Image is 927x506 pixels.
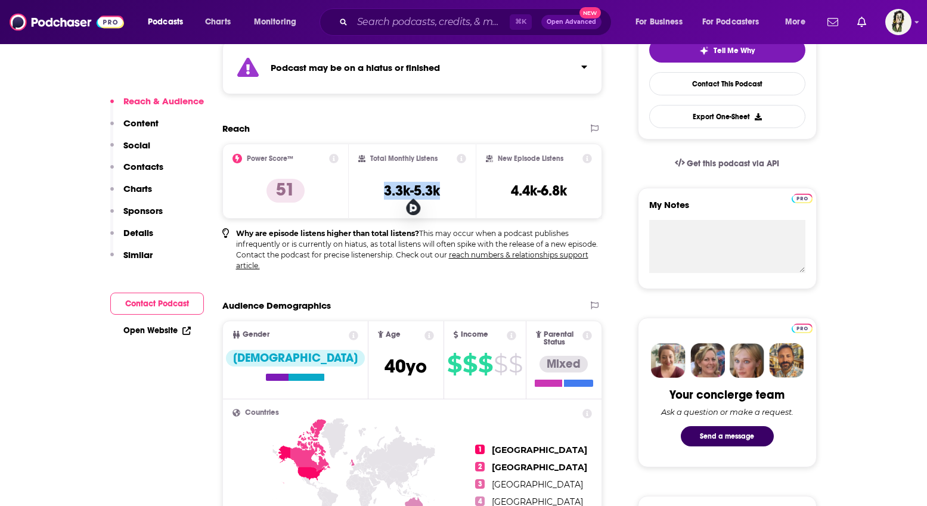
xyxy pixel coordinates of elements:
[123,95,204,107] p: Reach & Audience
[475,479,485,489] span: 3
[123,117,159,129] p: Content
[222,41,603,94] section: Click to expand status details
[475,445,485,454] span: 1
[110,95,204,117] button: Reach & Audience
[370,154,438,163] h2: Total Monthly Listens
[110,161,163,183] button: Contacts
[236,250,588,270] a: reach numbers & relationships support article.
[649,199,805,220] label: My Notes
[511,182,567,200] h3: 4.4k-6.8k
[541,15,602,29] button: Open AdvancedNew
[475,462,485,471] span: 2
[110,139,150,162] button: Social
[385,355,427,378] span: 40 yo
[110,227,153,249] button: Details
[714,46,755,55] span: Tell Me Why
[110,183,152,205] button: Charts
[509,355,522,374] span: $
[792,322,813,333] a: Pro website
[245,409,279,417] span: Countries
[649,38,805,63] button: tell me why sparkleTell Me Why
[699,46,709,55] img: tell me why sparkle
[823,12,843,32] a: Show notifications dropdown
[702,14,759,30] span: For Podcasters
[635,14,683,30] span: For Business
[10,11,124,33] img: Podchaser - Follow, Share and Rate Podcasts
[498,154,563,163] h2: New Episode Listens
[852,12,871,32] a: Show notifications dropdown
[649,105,805,128] button: Export One-Sheet
[792,324,813,333] img: Podchaser Pro
[547,19,596,25] span: Open Advanced
[651,343,686,378] img: Sydney Profile
[205,14,231,30] span: Charts
[254,14,296,30] span: Monitoring
[649,72,805,95] a: Contact This Podcast
[243,331,269,339] span: Gender
[669,387,785,402] div: Your concierge team
[123,183,152,194] p: Charts
[236,229,419,238] b: Why are episode listens higher than total listens?
[494,355,507,374] span: $
[222,123,250,134] h2: Reach
[447,355,461,374] span: $
[222,300,331,311] h2: Audience Demographics
[695,13,777,32] button: open menu
[885,9,912,35] span: Logged in as poppyhat
[492,445,587,455] span: [GEOGRAPHIC_DATA]
[475,496,485,506] span: 4
[123,325,191,336] a: Open Website
[885,9,912,35] button: Show profile menu
[492,479,583,490] span: [GEOGRAPHIC_DATA]
[110,205,163,227] button: Sponsors
[110,249,153,271] button: Similar
[885,9,912,35] img: User Profile
[246,13,312,32] button: open menu
[540,356,588,372] div: Mixed
[266,179,305,203] p: 51
[769,343,804,378] img: Jon Profile
[681,426,774,446] button: Send a message
[148,14,183,30] span: Podcasts
[110,117,159,139] button: Content
[271,62,440,73] strong: Podcast may be on a hiatus or finished
[384,182,440,200] h3: 3.3k-5.3k
[627,13,697,32] button: open menu
[110,293,204,315] button: Contact Podcast
[331,8,623,36] div: Search podcasts, credits, & more...
[665,149,789,178] a: Get this podcast via API
[139,13,199,32] button: open menu
[510,14,532,30] span: ⌘ K
[661,407,793,417] div: Ask a question or make a request.
[687,159,779,169] span: Get this podcast via API
[123,161,163,172] p: Contacts
[492,462,587,473] span: [GEOGRAPHIC_DATA]
[123,139,150,151] p: Social
[478,355,492,374] span: $
[386,331,401,339] span: Age
[690,343,725,378] img: Barbara Profile
[352,13,510,32] input: Search podcasts, credits, & more...
[792,194,813,203] img: Podchaser Pro
[785,14,805,30] span: More
[463,355,477,374] span: $
[461,331,488,339] span: Income
[777,13,820,32] button: open menu
[792,192,813,203] a: Pro website
[544,331,581,346] span: Parental Status
[579,7,601,18] span: New
[236,228,603,271] p: This may occur when a podcast publishes infrequently or is currently on hiatus, as total listens ...
[123,205,163,216] p: Sponsors
[226,350,365,367] div: [DEMOGRAPHIC_DATA]
[247,154,293,163] h2: Power Score™
[123,227,153,238] p: Details
[197,13,238,32] a: Charts
[730,343,764,378] img: Jules Profile
[123,249,153,260] p: Similar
